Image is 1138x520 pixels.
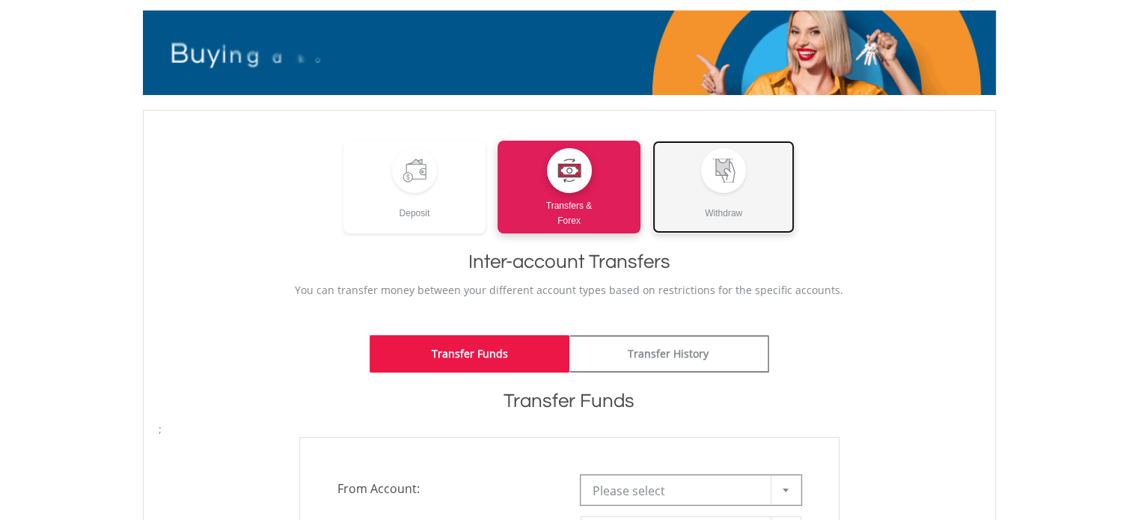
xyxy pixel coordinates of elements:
[343,193,486,221] div: Deposit
[159,283,980,298] p: You can transfer money between your different account types based on restrictions for the specifi...
[370,335,569,373] a: Transfer Funds
[326,475,569,502] span: From Account:
[143,10,996,95] img: EasyMortage Promotion Banner
[652,141,795,233] a: Withdraw
[498,193,640,228] div: Transfers & Forex
[498,141,640,233] a: Transfers &Forex
[159,388,980,415] h1: Transfer Funds
[593,476,767,506] span: Please select
[652,193,795,221] div: Withdraw
[159,248,980,275] h1: Inter-account Transfers
[569,335,769,373] a: Transfer History
[343,141,486,233] a: Deposit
